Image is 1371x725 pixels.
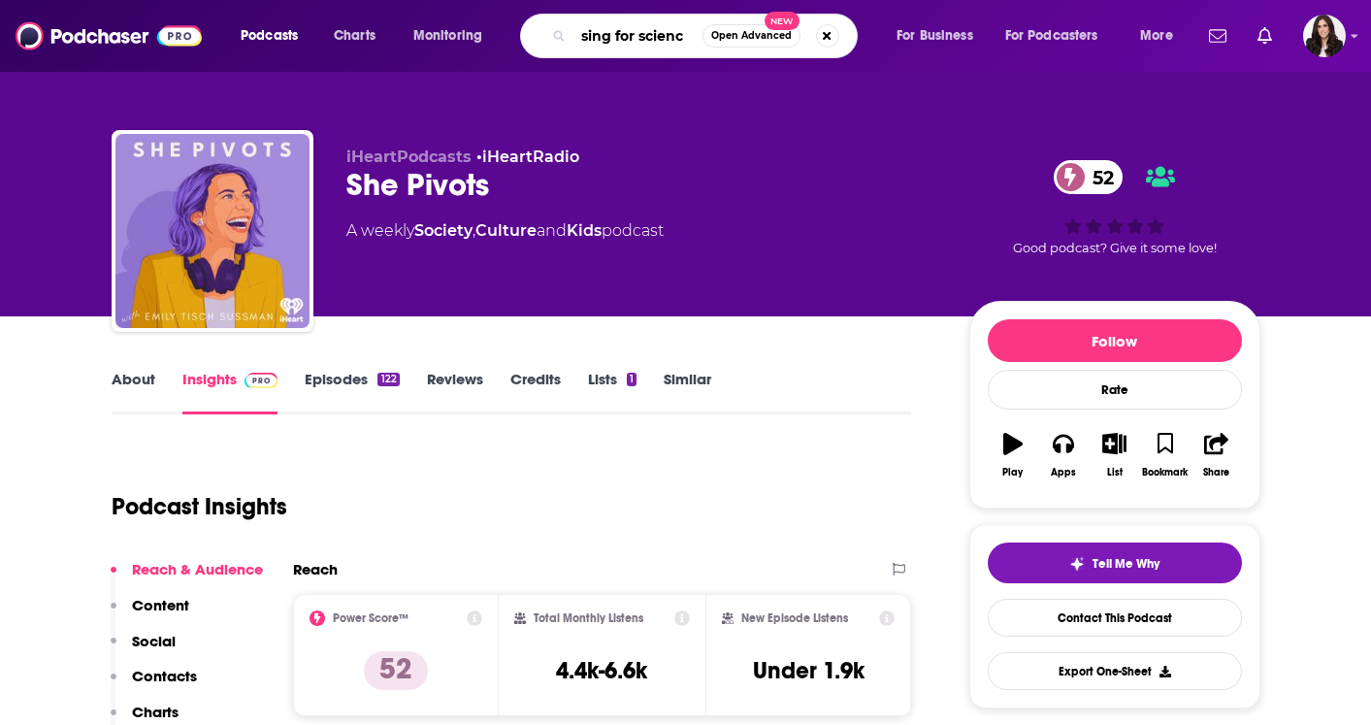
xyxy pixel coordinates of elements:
[702,24,800,48] button: Open AdvancedNew
[1201,19,1234,52] a: Show notifications dropdown
[1203,467,1229,478] div: Share
[346,219,664,243] div: A weekly podcast
[1303,15,1346,57] button: Show profile menu
[1142,467,1188,478] div: Bookmark
[1002,467,1023,478] div: Play
[245,373,278,388] img: Podchaser Pro
[664,370,711,414] a: Similar
[988,370,1242,410] div: Rate
[711,31,792,41] span: Open Advanced
[476,148,579,166] span: •
[1054,160,1124,194] a: 52
[132,667,197,685] p: Contacts
[132,560,263,578] p: Reach & Audience
[112,492,287,521] h1: Podcast Insights
[883,20,997,51] button: open menu
[427,370,483,414] a: Reviews
[1093,556,1159,572] span: Tell Me Why
[334,22,375,49] span: Charts
[1073,160,1124,194] span: 52
[1126,20,1197,51] button: open menu
[534,611,643,625] h2: Total Monthly Listens
[227,20,323,51] button: open menu
[1107,467,1123,478] div: List
[346,148,472,166] span: iHeartPodcasts
[510,370,561,414] a: Credits
[475,221,537,240] a: Culture
[111,632,176,668] button: Social
[765,12,800,30] span: New
[539,14,876,58] div: Search podcasts, credits, & more...
[1005,22,1098,49] span: For Podcasters
[993,20,1126,51] button: open menu
[1303,15,1346,57] img: User Profile
[1069,556,1085,572] img: tell me why sparkle
[413,22,482,49] span: Monitoring
[1140,420,1191,490] button: Bookmark
[1303,15,1346,57] span: Logged in as RebeccaShapiro
[241,22,298,49] span: Podcasts
[897,22,973,49] span: For Business
[1191,420,1241,490] button: Share
[1250,19,1280,52] a: Show notifications dropdown
[969,148,1260,268] div: 52Good podcast? Give it some love!
[1013,241,1217,255] span: Good podcast? Give it some love!
[556,656,647,685] h3: 4.4k-6.6k
[988,319,1242,362] button: Follow
[132,596,189,614] p: Content
[567,221,602,240] a: Kids
[627,373,637,386] div: 1
[1038,420,1089,490] button: Apps
[182,370,278,414] a: InsightsPodchaser Pro
[573,20,702,51] input: Search podcasts, credits, & more...
[293,560,338,578] h2: Reach
[305,370,399,414] a: Episodes122
[132,632,176,650] p: Social
[16,17,202,54] img: Podchaser - Follow, Share and Rate Podcasts
[414,221,473,240] a: Society
[753,656,865,685] h3: Under 1.9k
[111,560,263,596] button: Reach & Audience
[988,652,1242,690] button: Export One-Sheet
[1140,22,1173,49] span: More
[1051,467,1076,478] div: Apps
[115,134,310,328] img: She Pivots
[333,611,408,625] h2: Power Score™
[132,703,179,721] p: Charts
[111,596,189,632] button: Content
[988,420,1038,490] button: Play
[482,148,579,166] a: iHeartRadio
[988,543,1242,583] button: tell me why sparkleTell Me Why
[588,370,637,414] a: Lists1
[377,373,399,386] div: 122
[537,221,567,240] span: and
[741,611,848,625] h2: New Episode Listens
[321,20,387,51] a: Charts
[988,599,1242,637] a: Contact This Podcast
[473,221,475,240] span: ,
[112,370,155,414] a: About
[400,20,507,51] button: open menu
[364,651,428,690] p: 52
[1089,420,1139,490] button: List
[111,667,197,703] button: Contacts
